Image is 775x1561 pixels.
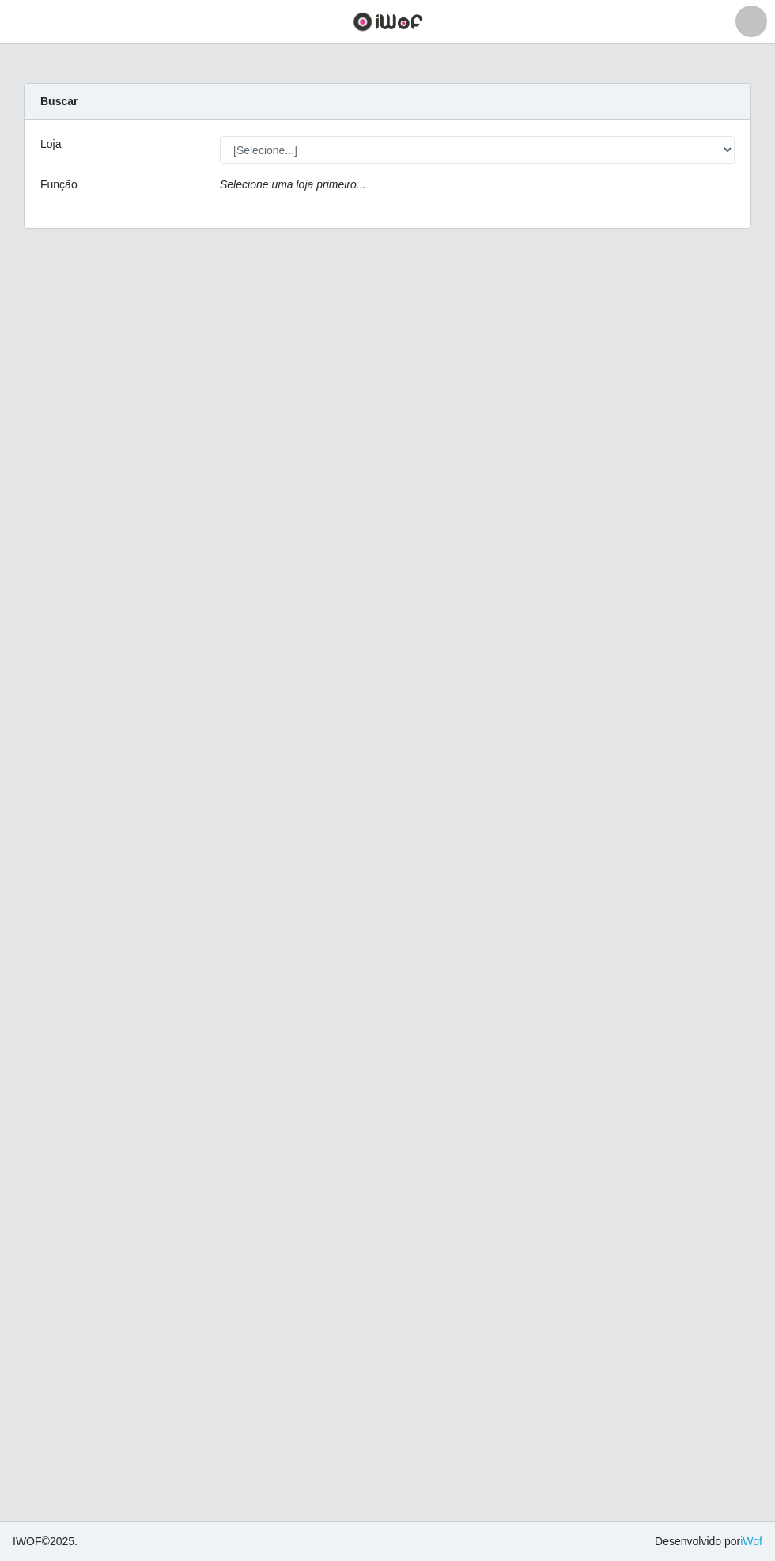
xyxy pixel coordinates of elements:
[40,176,77,193] label: Função
[655,1533,762,1550] span: Desenvolvido por
[40,95,77,108] strong: Buscar
[13,1535,42,1548] span: IWOF
[13,1533,77,1550] span: © 2025 .
[220,178,365,191] i: Selecione uma loja primeiro...
[353,12,423,32] img: CoreUI Logo
[740,1535,762,1548] a: iWof
[40,136,61,153] label: Loja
